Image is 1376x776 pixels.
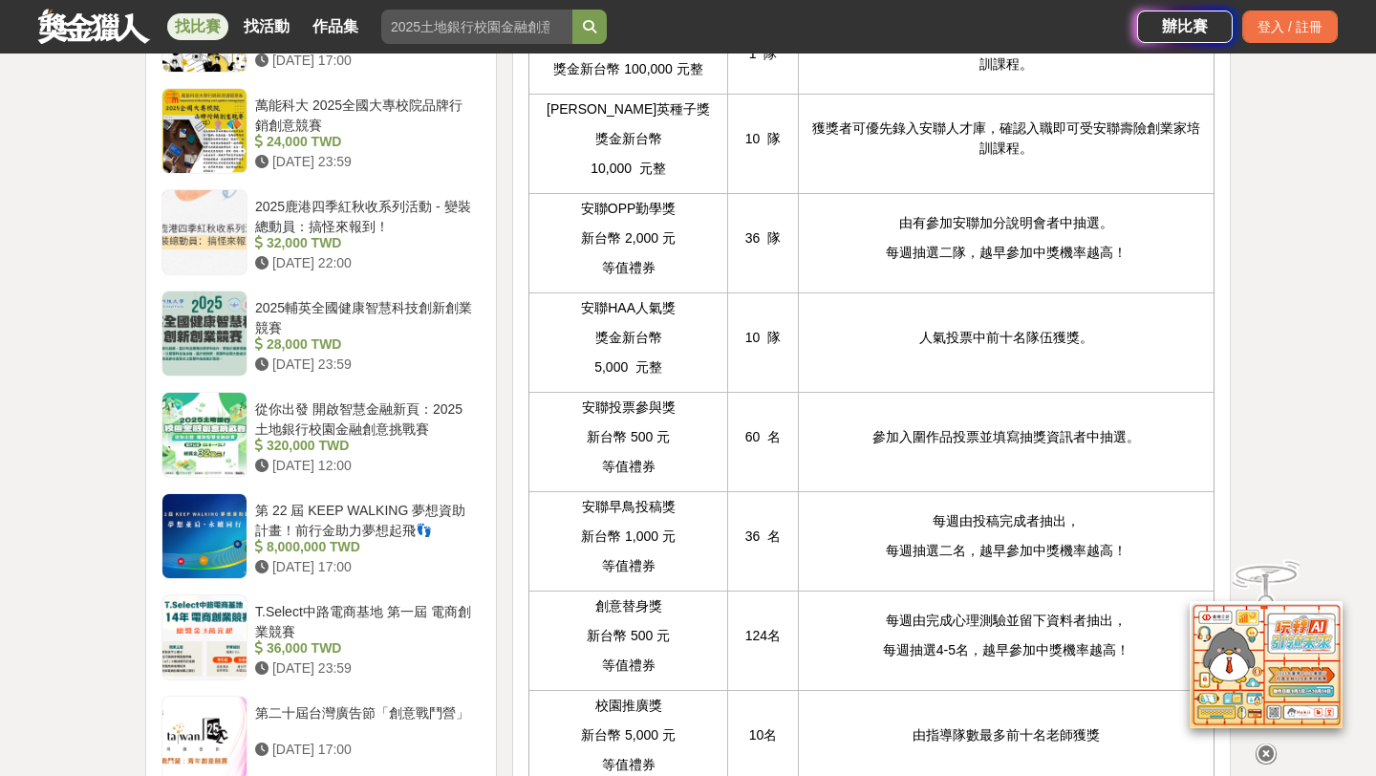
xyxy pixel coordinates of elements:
p: 獲獎者可優先錄入安聯人才庫，確認入職即可受安聯壽險創業家培訓課程。 [808,34,1204,75]
img: d2146d9a-e6f6-4337-9592-8cefde37ba6b.png [1190,601,1343,728]
a: 第 22 屆 KEEP WALKING 夢想資助計畫！前行金助力夢想起飛👣 8,000,000 TWD [DATE] 17:00 [161,493,481,579]
p: 10 隊 [738,328,788,348]
div: 從你出發 開啟智慧金融新頁：2025土地銀行校園金融創意挑戰賽 [255,399,473,436]
div: 36,000 TWD [255,638,473,658]
div: 320,000 TWD [255,436,473,456]
p: 校園推廣獎 [539,696,718,716]
a: 辦比賽 [1137,11,1233,43]
p: 等值禮券 [539,457,718,477]
a: T.Select中路電商基地 第一屆 電商創業競賽 36,000 TWD [DATE] 23:59 [161,594,481,680]
p: 每週抽選4-5名，越早參加中獎機率越高！ [808,640,1204,660]
div: 第二十屆台灣廣告節「創意戰鬥營」 [255,703,473,740]
a: 2025鹿港四季紅秋收系列活動 - 變裝總動員：搞怪來報到！ 32,000 TWD [DATE] 22:00 [161,189,481,275]
div: T.Select中路電商基地 第一屆 電商創業競賽 [255,602,473,638]
p: 安聯HAA人氣獎 [539,298,718,318]
p: 每週由投稿完成者抽出， [808,511,1204,531]
div: [DATE] 23:59 [255,658,473,679]
p: 由指導隊數最多前十名老師獲獎 [808,725,1204,745]
p: 36 名 [738,527,788,547]
div: [DATE] 17:00 [255,557,473,577]
p: 等值禮券 [539,556,718,576]
p: 等值禮券 [539,258,718,278]
div: 萬能科大 2025全國大專校院品牌行銷創意競賽 [255,96,473,132]
div: 8,000,000 TWD [255,537,473,557]
p: 10,000 元整 [539,159,718,179]
p: 1 隊 [738,44,788,64]
p: [PERSON_NAME]英種子獎 [539,99,718,119]
p: 安聯投票參與獎 [539,398,718,418]
p: 60 名 [738,427,788,447]
div: 24,000 TWD [255,132,473,152]
a: 從你出發 開啟智慧金融新頁：2025土地銀行校園金融創意挑戰賽 320,000 TWD [DATE] 12:00 [161,392,481,478]
div: [DATE] 23:59 [255,355,473,375]
p: 參加入圍作品投票並填寫抽獎資訊者中抽選。 [808,427,1204,447]
p: 獎金新台幣 [539,328,718,348]
div: 28,000 TWD [255,334,473,355]
p: 人氣投票中前十名隊伍獲獎。 [808,328,1204,348]
a: 找活動 [236,13,297,40]
p: 安聯早鳥投稿獎 [539,497,718,517]
p: 由有參加安聯加分說明會者中抽選。 [808,213,1204,233]
p: 10名 [738,725,788,745]
p: 等值禮券 [539,656,718,676]
p: 安聯OPP勤學獎 [539,199,718,219]
p: 等值禮券 [539,755,718,775]
div: [DATE] 22:00 [255,253,473,273]
p: 新台幣 5,000 元 [539,725,718,745]
p: 36 隊 [738,228,788,248]
div: [DATE] 17:00 [255,51,473,71]
div: [DATE] 12:00 [255,456,473,476]
a: 2025輔英全國健康智慧科技創新創業競賽 28,000 TWD [DATE] 23:59 [161,291,481,377]
a: 作品集 [305,13,366,40]
p: 獲獎者可優先錄入安聯人才庫，確認入職即可受安聯壽險創業家培訓課程。 [808,119,1204,159]
a: 找比賽 [167,13,228,40]
p: 獎金新台幣 100,000 元整 [539,59,718,79]
div: [DATE] 23:59 [255,152,473,172]
div: 登入 / 註冊 [1242,11,1338,43]
div: 2025鹿港四季紅秋收系列活動 - 變裝總動員：搞怪來報到！ [255,197,473,233]
div: 第 22 屆 KEEP WALKING 夢想資助計畫！前行金助力夢想起飛👣 [255,501,473,537]
p: 124名 [738,626,788,646]
div: 2025輔英全國健康智慧科技創新創業競賽 [255,298,473,334]
p: 每週抽選二名，越早參加中獎機率越高！ [808,541,1204,561]
p: 5,000 元整 [539,357,718,377]
p: 新台幣 2,000 元 [539,228,718,248]
input: 2025土地銀行校園金融創意挑戰賽：從你出發 開啟智慧金融新頁 [381,10,572,44]
p: 10 隊 [738,129,788,149]
a: 萬能科大 2025全國大專校院品牌行銷創意競賽 24,000 TWD [DATE] 23:59 [161,88,481,174]
p: 新台幣 1,000 元 [539,527,718,547]
p: 創意替身獎 [539,596,718,616]
div: 32,000 TWD [255,233,473,253]
div: [DATE] 17:00 [255,740,473,760]
p: 每週抽選二隊，越早參加中獎機率越高！ [808,243,1204,263]
p: 新台幣 500 元 [539,626,718,646]
p: 每週由完成心理測驗並留下資料者抽出， [808,611,1204,631]
p: 獎金新台幣 [539,129,718,149]
p: 新台幣 500 元 [539,427,718,447]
